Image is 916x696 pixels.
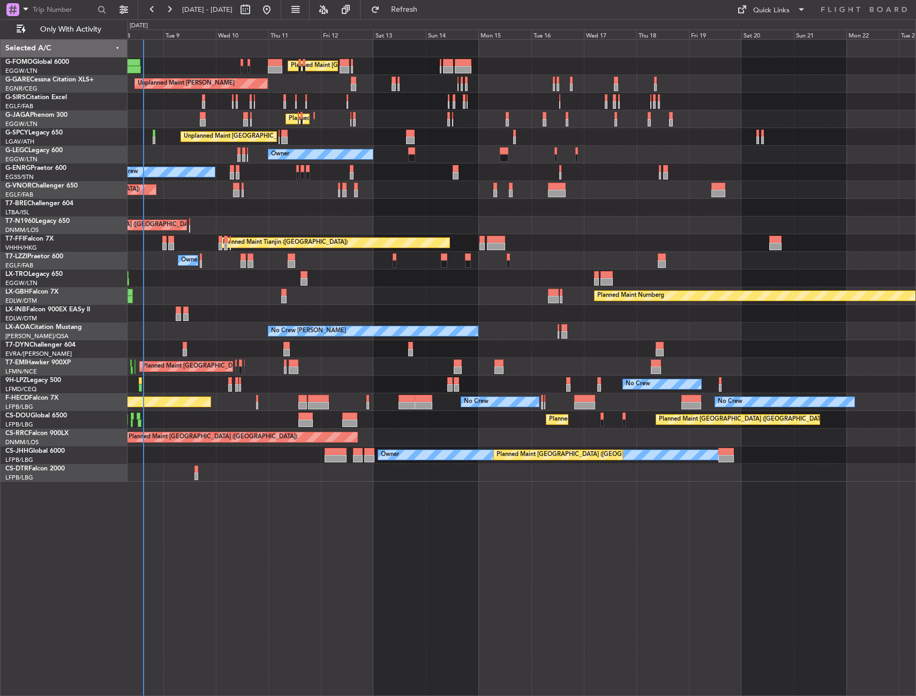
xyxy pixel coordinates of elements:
[366,1,430,18] button: Refresh
[5,271,28,278] span: LX-TRO
[5,183,32,189] span: G-VNOR
[732,1,811,18] button: Quick Links
[5,448,28,454] span: CS-JHH
[33,2,94,18] input: Trip Number
[5,324,82,331] a: LX-AOACitation Mustang
[5,183,78,189] a: G-VNORChallenger 650
[5,253,63,260] a: T7-LZZIPraetor 600
[5,67,37,75] a: EGGW/LTN
[138,76,235,92] div: Unplanned Maint [PERSON_NAME]
[5,395,58,401] a: F-HECDFalcon 7X
[741,29,794,39] div: Sat 20
[5,466,65,472] a: CS-DTRFalcon 2000
[846,29,899,39] div: Mon 22
[5,236,54,242] a: T7-FFIFalcon 7X
[478,29,531,39] div: Mon 15
[5,385,36,393] a: LFMD/CEQ
[5,395,29,401] span: F-HECD
[5,332,69,340] a: [PERSON_NAME]/QSA
[382,6,427,13] span: Refresh
[659,411,828,428] div: Planned Maint [GEOGRAPHIC_DATA] ([GEOGRAPHIC_DATA])
[464,394,489,410] div: No Crew
[5,94,26,101] span: G-SIRS
[5,165,66,171] a: G-ENRGPraetor 600
[5,94,67,101] a: G-SIRSCitation Excel
[5,112,30,118] span: G-JAGA
[28,26,113,33] span: Only With Activity
[5,350,72,358] a: EVRA/[PERSON_NAME]
[5,297,37,305] a: EDLW/DTM
[5,430,28,437] span: CS-RRC
[5,77,94,83] a: G-GARECessna Citation XLS+
[5,165,31,171] span: G-ENRG
[12,21,116,38] button: Only With Activity
[5,155,37,163] a: EGGW/LTN
[5,456,33,464] a: LFPB/LBG
[5,191,33,199] a: EGLF/FAB
[5,200,27,207] span: T7-BRE
[5,59,33,65] span: G-FOMO
[268,29,321,39] div: Thu 11
[130,21,148,31] div: [DATE]
[689,29,741,39] div: Fri 19
[5,421,33,429] a: LFPB/LBG
[223,235,348,251] div: Planned Maint Tianjin ([GEOGRAPHIC_DATA])
[5,306,90,313] a: LX-INBFalcon 900EX EASy II
[5,147,28,154] span: G-LEGC
[373,29,426,39] div: Sat 13
[5,200,73,207] a: T7-BREChallenger 604
[321,29,373,39] div: Fri 12
[426,29,478,39] div: Sun 14
[271,146,289,162] div: Owner
[5,342,29,348] span: T7-DYN
[5,112,67,118] a: G-JAGAPhenom 300
[271,323,346,339] div: No Crew [PERSON_NAME]
[5,120,37,128] a: EGGW/LTN
[5,315,37,323] a: EDLW/DTM
[5,253,27,260] span: T7-LZZI
[5,324,30,331] span: LX-AOA
[381,447,399,463] div: Owner
[5,208,29,216] a: LTBA/ISL
[184,129,357,145] div: Unplanned Maint [GEOGRAPHIC_DATA] ([PERSON_NAME] Intl)
[5,77,30,83] span: G-GARE
[5,130,28,136] span: G-SPCY
[5,130,63,136] a: G-SPCYLegacy 650
[794,29,846,39] div: Sun 21
[597,288,664,304] div: Planned Maint Nurnberg
[5,289,58,295] a: LX-GBHFalcon 7X
[5,244,37,252] a: VHHH/HKG
[5,218,70,224] a: T7-N1960Legacy 650
[531,29,584,39] div: Tue 16
[142,358,245,375] div: Planned Maint [GEOGRAPHIC_DATA]
[5,368,37,376] a: LFMN/NCE
[5,360,71,366] a: T7-EMIHawker 900XP
[5,289,29,295] span: LX-GBH
[5,85,37,93] a: EGNR/CEG
[289,111,457,127] div: Planned Maint [GEOGRAPHIC_DATA] ([GEOGRAPHIC_DATA])
[5,342,76,348] a: T7-DYNChallenger 604
[5,466,28,472] span: CS-DTR
[549,411,718,428] div: Planned Maint [GEOGRAPHIC_DATA] ([GEOGRAPHIC_DATA])
[129,429,297,445] div: Planned Maint [GEOGRAPHIC_DATA] ([GEOGRAPHIC_DATA])
[111,29,163,39] div: Mon 8
[5,448,65,454] a: CS-JHHGlobal 6000
[5,377,27,384] span: 9H-LPZ
[5,306,26,313] span: LX-INB
[163,29,216,39] div: Tue 9
[753,5,790,16] div: Quick Links
[5,261,33,270] a: EGLF/FAB
[5,413,31,419] span: CS-DOU
[5,226,39,234] a: DNMM/LOS
[5,59,69,65] a: G-FOMOGlobal 6000
[5,138,34,146] a: LGAV/ATH
[5,102,33,110] a: EGLF/FAB
[497,447,665,463] div: Planned Maint [GEOGRAPHIC_DATA] ([GEOGRAPHIC_DATA])
[5,147,63,154] a: G-LEGCLegacy 600
[718,394,742,410] div: No Crew
[5,377,61,384] a: 9H-LPZLegacy 500
[5,360,26,366] span: T7-EMI
[291,58,460,74] div: Planned Maint [GEOGRAPHIC_DATA] ([GEOGRAPHIC_DATA])
[5,279,37,287] a: EGGW/LTN
[5,474,33,482] a: LFPB/LBG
